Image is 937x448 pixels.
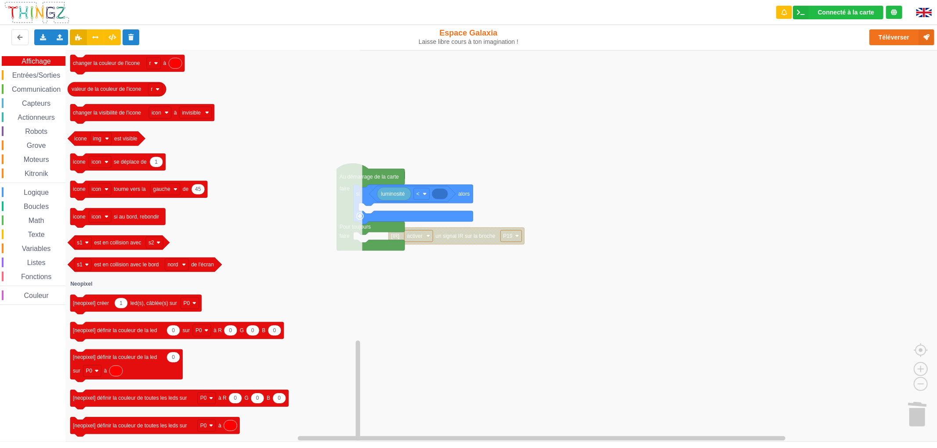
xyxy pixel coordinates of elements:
[195,186,201,192] text: 45
[381,191,405,197] text: luminosité
[114,159,147,165] text: se déplace de
[167,262,178,268] text: nord
[818,9,874,15] div: Connecté à la carte
[94,240,141,246] text: est en collision avec
[416,191,420,197] text: ‏<
[104,368,107,374] text: à
[251,327,254,333] text: 0
[340,224,371,230] text: Pour toujours
[24,128,49,135] span: Robots
[153,186,170,192] text: gauche
[73,300,109,306] text: [neopixel] créer
[340,174,399,180] text: Au démarrage de la carte
[886,6,902,19] div: Tu es connecté au serveur de création de Thingz
[20,57,52,65] span: Affichage
[240,327,244,333] text: G
[458,191,470,197] text: alors
[23,292,50,299] span: Couleur
[200,395,207,401] text: P0
[93,136,101,142] text: img
[391,233,399,239] text: [IR]
[91,159,101,165] text: icon
[245,395,249,401] text: G
[73,110,141,116] text: changer la visibilité de l'icone
[149,60,151,66] text: r
[183,327,190,333] text: sur
[435,233,495,239] text: un signal IR sur la broche
[114,136,137,142] text: est visible
[218,395,227,401] text: à R
[869,29,934,45] button: Téléverser
[22,203,50,210] span: Boucles
[503,233,513,239] text: P19
[152,110,161,116] text: icon
[86,368,92,374] text: P0
[16,114,56,121] span: Actionneurs
[163,60,166,66] text: à
[21,245,52,252] span: Variables
[20,273,53,280] span: Fonctions
[11,72,62,79] span: Entrées/Sorties
[213,327,222,333] text: à R
[91,214,101,220] text: icon
[73,423,187,429] text: [neopixel] définir la couleur de toutes les leds sur
[151,86,152,92] text: r
[26,231,46,238] span: Texte
[27,217,46,224] span: Math
[386,38,551,46] div: Laisse libre cours à ton imagination !
[278,395,281,401] text: 0
[73,368,80,374] text: sur
[172,327,175,333] text: 0
[70,281,92,287] text: Neopixel
[130,300,177,306] text: led(s), câblée(s) sur
[73,395,187,401] text: [neopixel] définir la couleur de toutes les leds sur
[119,300,123,306] text: 1
[200,423,207,429] text: P0
[407,233,422,239] text: activer
[273,327,276,333] text: 0
[73,186,86,192] text: icone
[218,423,221,429] text: à
[25,142,47,149] span: Grove
[73,214,86,220] text: icone
[191,262,214,268] text: de l'écran
[73,159,86,165] text: icone
[184,300,190,306] text: P0
[26,259,47,266] span: Listes
[183,186,189,192] text: de
[195,327,202,333] text: P0
[148,240,154,246] text: s2
[114,214,159,220] text: si au bord, rebondir
[77,262,83,268] text: s1
[172,354,175,360] text: 0
[4,1,70,24] img: thingz_logo.png
[73,327,157,333] text: [neopixel] définir la couleur de la led
[256,395,259,401] text: 0
[91,186,101,192] text: icon
[793,6,883,19] div: Ta base fonctionne bien !
[182,110,201,116] text: invisible
[77,240,83,246] text: s1
[73,354,157,360] text: [neopixel] définir la couleur de la led
[22,189,50,196] span: Logique
[386,28,551,46] div: Espace Galaxia
[114,186,146,192] text: tourne vers la
[22,156,51,163] span: Moteurs
[174,110,177,116] text: à
[267,395,270,401] text: B
[262,327,265,333] text: B
[74,136,87,142] text: icone
[11,86,62,93] span: Communication
[73,60,140,66] text: changer la couleur de l'icone
[21,100,52,107] span: Capteurs
[234,395,237,401] text: 0
[229,327,232,333] text: 0
[155,159,158,165] text: 1
[72,86,141,92] text: valeur de la couleur de l'icone
[23,170,49,177] span: Kitronik
[916,8,932,17] img: gb.png
[94,262,159,268] text: est en collision avec le bord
